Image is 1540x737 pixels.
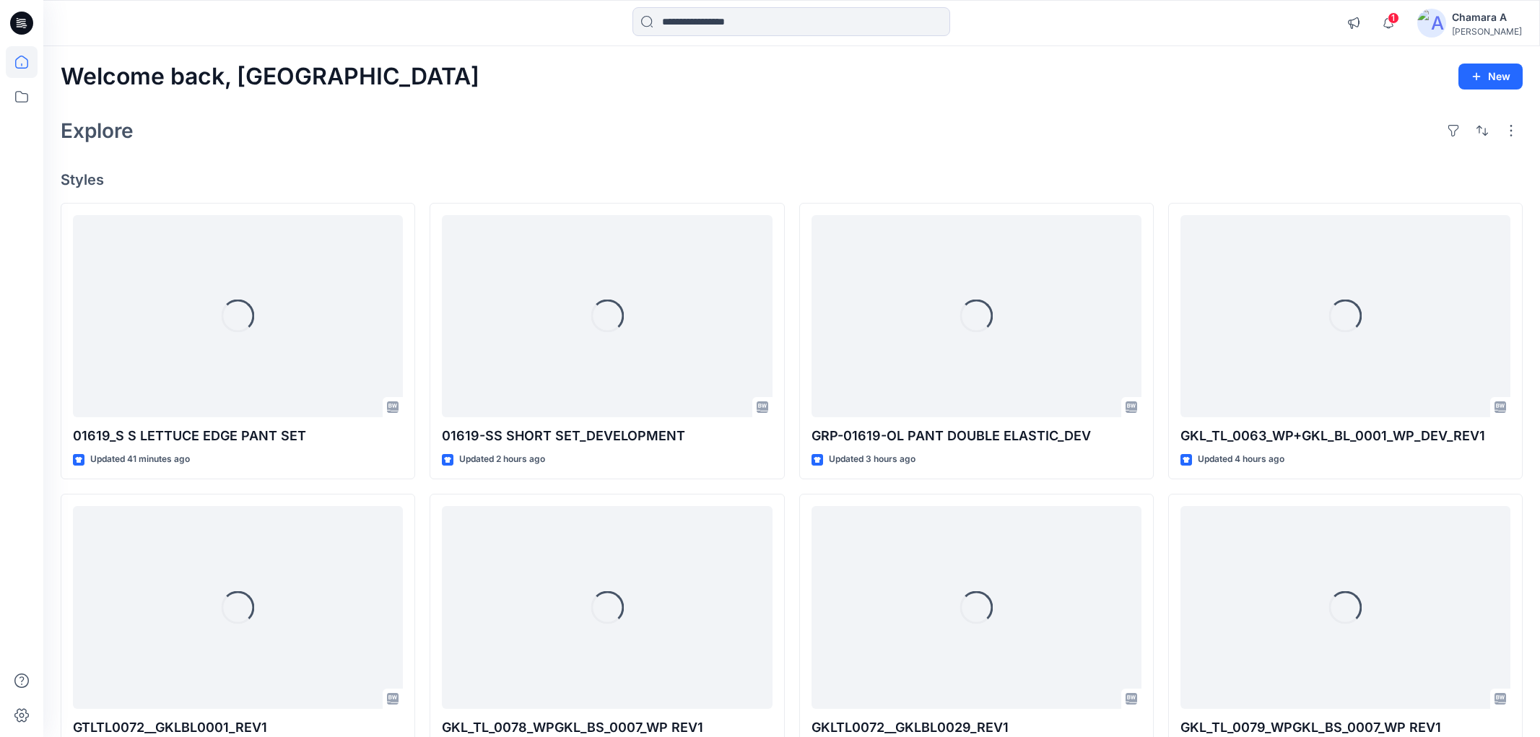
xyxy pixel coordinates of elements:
h2: Welcome back, [GEOGRAPHIC_DATA] [61,64,479,90]
h2: Explore [61,119,134,142]
button: New [1458,64,1523,90]
div: [PERSON_NAME] [1452,26,1522,37]
p: GRP-01619-OL PANT DOUBLE ELASTIC_DEV [812,426,1141,446]
p: GKL_TL_0063_WP+GKL_BL_0001_WP_DEV_REV1 [1180,426,1510,446]
p: Updated 4 hours ago [1198,452,1284,467]
p: Updated 3 hours ago [829,452,915,467]
p: Updated 41 minutes ago [90,452,190,467]
span: 1 [1388,12,1399,24]
img: avatar [1417,9,1446,38]
h4: Styles [61,171,1523,188]
p: 01619-SS SHORT SET_DEVELOPMENT [442,426,772,446]
div: Chamara A [1452,9,1522,26]
p: Updated 2 hours ago [459,452,545,467]
p: 01619_S S LETTUCE EDGE PANT SET [73,426,403,446]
